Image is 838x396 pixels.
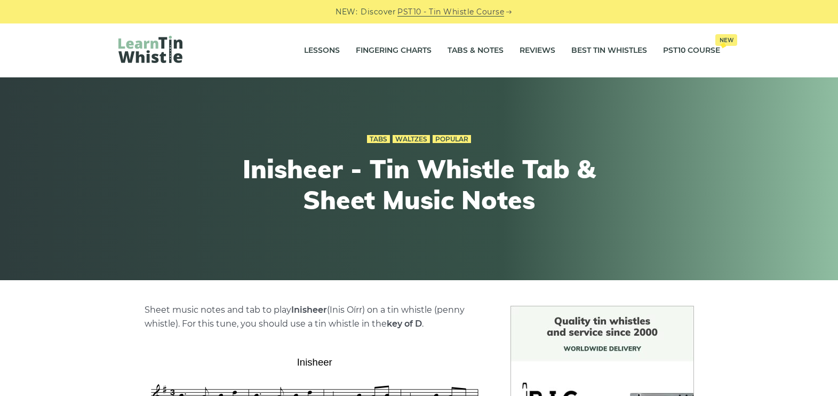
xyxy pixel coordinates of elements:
a: Popular [433,135,471,144]
a: Waltzes [393,135,430,144]
strong: Inisheer [291,305,327,315]
img: LearnTinWhistle.com [118,36,182,63]
strong: key of D [387,319,422,329]
p: Sheet music notes and tab to play (Inis Oírr) on a tin whistle (penny whistle). For this tune, yo... [145,303,485,331]
span: New [715,34,737,46]
a: PST10 CourseNew [663,37,720,64]
h1: Inisheer - Tin Whistle Tab & Sheet Music Notes [223,154,616,215]
a: Tabs & Notes [448,37,504,64]
a: Lessons [304,37,340,64]
a: Reviews [520,37,555,64]
a: Best Tin Whistles [571,37,647,64]
a: Fingering Charts [356,37,432,64]
a: Tabs [367,135,390,144]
